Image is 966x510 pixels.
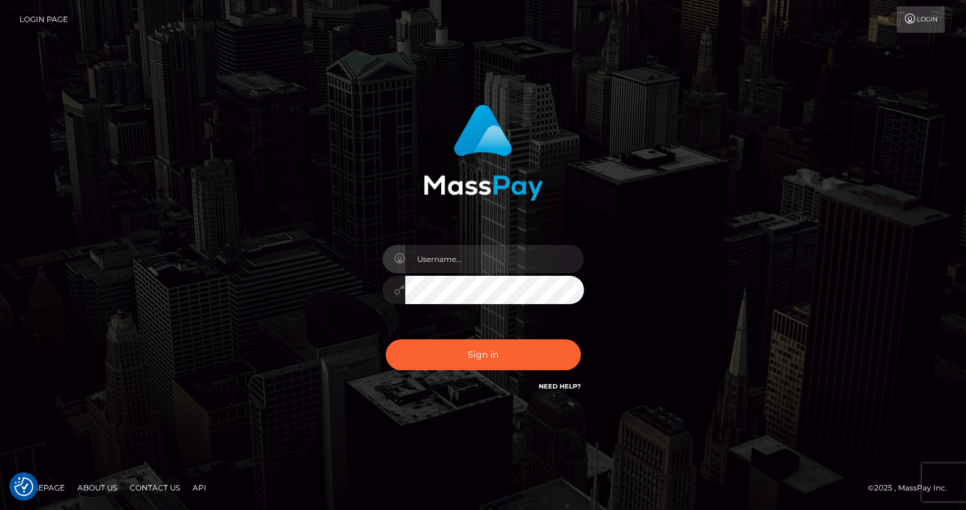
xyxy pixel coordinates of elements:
input: Username... [405,245,584,273]
a: About Us [72,478,122,497]
a: Homepage [14,478,70,497]
a: Login [897,6,945,33]
img: Revisit consent button [14,477,33,496]
img: MassPay Login [424,105,543,201]
div: © 2025 , MassPay Inc. [868,481,957,495]
a: Login Page [20,6,68,33]
button: Consent Preferences [14,477,33,496]
a: API [188,478,211,497]
button: Sign in [386,339,581,370]
a: Contact Us [125,478,185,497]
a: Need Help? [539,382,581,390]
